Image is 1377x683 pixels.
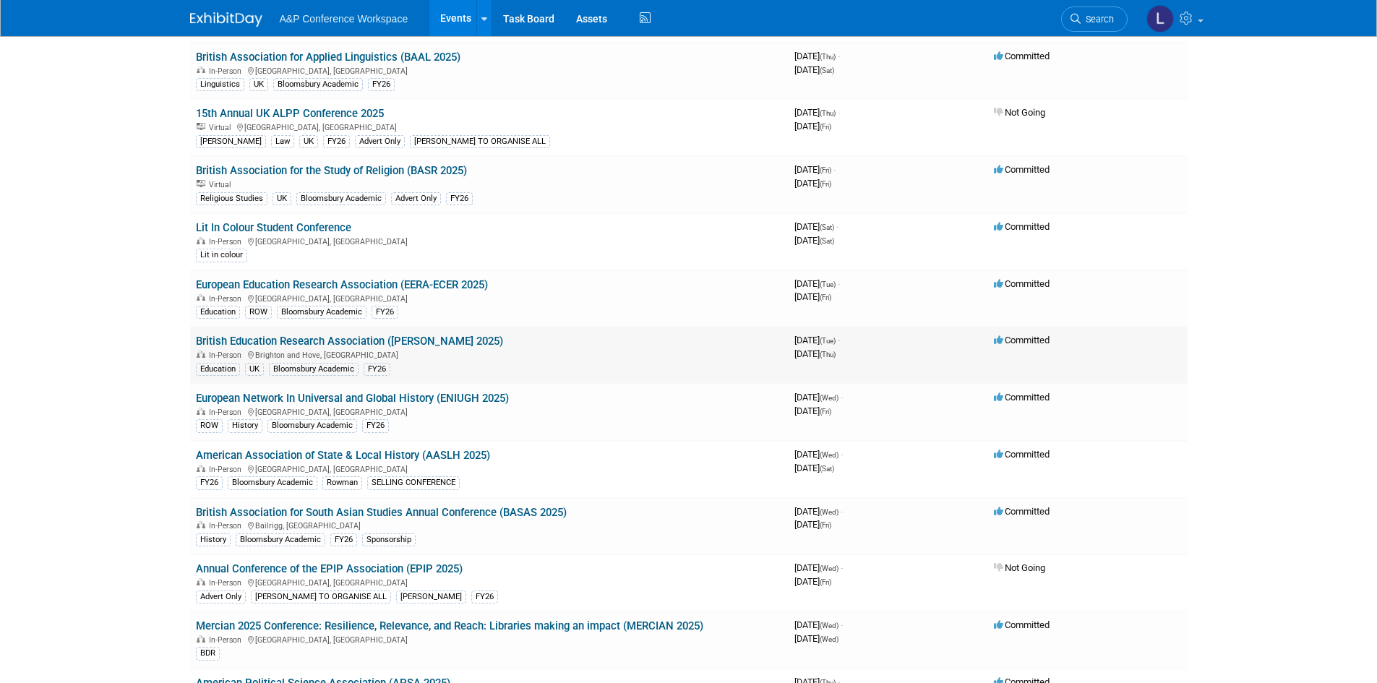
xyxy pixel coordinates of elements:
div: Bloomsbury Academic [269,363,359,376]
div: [PERSON_NAME] TO ORGANISE ALL [251,590,391,603]
div: FY26 [446,192,473,205]
span: [DATE] [794,405,831,416]
span: (Tue) [820,280,836,288]
span: Committed [994,392,1050,403]
div: Bloomsbury Academic [273,78,363,91]
span: (Sat) [820,223,834,231]
div: FY26 [362,419,389,432]
div: Bailrigg, [GEOGRAPHIC_DATA] [196,519,783,530]
span: (Fri) [820,408,831,416]
div: [PERSON_NAME] [396,590,466,603]
span: (Wed) [820,394,838,402]
div: BDR [196,647,220,660]
a: 15th Annual UK ALPP Conference 2025 [196,107,384,120]
span: Committed [994,164,1050,175]
span: In-Person [209,578,246,588]
span: [DATE] [794,633,838,644]
span: In-Person [209,66,246,76]
span: Committed [994,278,1050,289]
span: [DATE] [794,64,834,75]
span: Committed [994,335,1050,345]
div: ROW [196,419,223,432]
span: [DATE] [794,392,843,403]
span: - [838,107,840,118]
div: [GEOGRAPHIC_DATA], [GEOGRAPHIC_DATA] [196,64,783,76]
a: British Education Research Association ([PERSON_NAME] 2025) [196,335,503,348]
span: (Fri) [820,180,831,188]
div: [GEOGRAPHIC_DATA], [GEOGRAPHIC_DATA] [196,292,783,304]
span: - [836,221,838,232]
span: (Fri) [820,123,831,131]
span: [DATE] [794,121,831,132]
span: [DATE] [794,51,840,61]
span: [DATE] [794,107,840,118]
a: British Association for Applied Linguistics (BAAL 2025) [196,51,460,64]
img: ExhibitDay [190,12,262,27]
a: American Association of State & Local History (AASLH 2025) [196,449,490,462]
span: (Thu) [820,109,836,117]
img: In-Person Event [197,521,205,528]
div: History [228,419,262,432]
span: - [841,449,843,460]
img: In-Person Event [197,578,205,585]
div: SELLING CONFERENCE [367,476,460,489]
span: In-Person [209,294,246,304]
span: Not Going [994,107,1045,118]
span: Committed [994,619,1050,630]
div: FY26 [372,306,398,319]
span: Committed [994,221,1050,232]
span: In-Person [209,521,246,530]
span: Search [1081,14,1114,25]
div: UK [273,192,291,205]
span: - [838,51,840,61]
div: Bloomsbury Academic [236,533,325,546]
span: [DATE] [794,221,838,232]
span: [DATE] [794,235,834,246]
img: In-Person Event [197,294,205,301]
span: Not Going [994,562,1045,573]
span: (Sat) [820,465,834,473]
div: FY26 [368,78,395,91]
img: Virtual Event [197,180,205,187]
a: Search [1061,7,1128,32]
div: [PERSON_NAME] TO ORGANISE ALL [410,135,550,148]
span: (Fri) [820,293,831,301]
div: Education [196,363,240,376]
img: In-Person Event [197,237,205,244]
span: Committed [994,51,1050,61]
div: Bloomsbury Academic [296,192,386,205]
span: - [838,278,840,289]
div: [GEOGRAPHIC_DATA], [GEOGRAPHIC_DATA] [196,576,783,588]
span: A&P Conference Workspace [280,13,408,25]
div: [GEOGRAPHIC_DATA], [GEOGRAPHIC_DATA] [196,463,783,474]
span: [DATE] [794,449,843,460]
div: Advert Only [391,192,441,205]
span: (Fri) [820,166,831,174]
span: [DATE] [794,619,843,630]
span: (Thu) [820,53,836,61]
span: [DATE] [794,348,836,359]
img: In-Person Event [197,351,205,358]
div: [GEOGRAPHIC_DATA], [GEOGRAPHIC_DATA] [196,235,783,246]
span: (Fri) [820,521,831,529]
div: Linguistics [196,78,244,91]
span: (Wed) [820,451,838,459]
div: UK [249,78,268,91]
div: Law [271,135,294,148]
div: Advert Only [196,590,246,603]
div: Lit in colour [196,249,247,262]
span: - [841,562,843,573]
span: (Tue) [820,337,836,345]
div: UK [299,135,318,148]
a: European Network In Universal and Global History (ENIUGH 2025) [196,392,509,405]
span: Committed [994,506,1050,517]
span: [DATE] [794,335,840,345]
span: (Wed) [820,508,838,516]
div: History [196,533,231,546]
span: Committed [994,449,1050,460]
span: - [833,164,836,175]
img: Lianna Iwanikiw [1146,5,1174,33]
span: [DATE] [794,562,843,573]
div: FY26 [471,590,498,603]
img: In-Person Event [197,465,205,472]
